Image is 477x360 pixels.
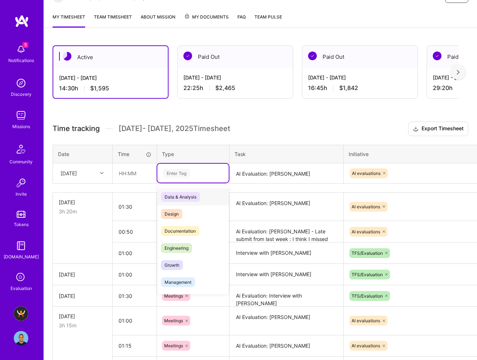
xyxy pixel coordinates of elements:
[118,150,152,158] div: Time
[8,57,34,64] div: Notifications
[229,145,344,163] th: Task
[4,253,39,261] div: [DOMAIN_NAME]
[433,52,441,60] img: Paid Out
[161,243,192,253] span: Engineering
[12,331,30,345] a: User Avatar
[163,168,190,179] div: Enter Tag
[59,322,107,329] div: 3h 15m
[352,204,380,209] span: AI evaluations
[352,229,380,234] span: AI evaluations
[22,42,28,48] span: 5
[113,222,157,241] input: HH:MM
[215,84,235,92] span: $2,465
[237,13,246,28] a: FAQ
[339,84,358,92] span: $1,842
[230,243,343,263] textarea: Interview with [PERSON_NAME]
[63,52,71,61] img: Active
[302,46,418,68] div: Paid Out
[164,318,183,323] span: Meetings
[119,124,230,133] span: [DATE] - [DATE] , 2025 Timesheet
[161,209,182,219] span: Design
[352,318,380,323] span: AI evaluations
[11,90,32,98] div: Discovery
[14,76,28,90] img: discovery
[14,238,28,253] img: guide book
[12,123,30,130] div: Missions
[17,211,25,218] img: tokens
[12,306,30,321] a: A.Team - Grow A.Team's Community & Demand
[164,293,183,299] span: Meetings
[184,13,229,21] span: My Documents
[9,158,33,165] div: Community
[161,226,199,236] span: Documentation
[164,343,183,348] span: Meetings
[308,52,317,60] img: Paid Out
[230,336,343,356] textarea: AI Evaluation: [PERSON_NAME]
[413,125,419,133] i: icon Download
[59,208,107,215] div: 3h 20m
[59,85,162,92] div: 14:30 h
[352,343,380,348] span: AI evaluations
[352,272,383,277] span: TFS/Evaluation
[352,171,381,176] span: AI evaluations
[230,222,343,242] textarea: Ai Evaluation: [PERSON_NAME] - Late submit from last week : I think I missed this one when review...
[53,145,113,163] th: Date
[183,52,192,60] img: Paid Out
[12,140,30,158] img: Community
[308,84,412,92] div: 16:45 h
[11,285,32,292] div: Evaluation
[53,46,168,68] div: Active
[59,199,107,206] div: [DATE]
[113,286,157,306] input: HH:MM
[230,265,343,285] textarea: Interview with [PERSON_NAME]
[230,286,343,306] textarea: Ai Evaluation: Interview with [PERSON_NAME]
[230,193,343,221] textarea: AI Evaluation: [PERSON_NAME]
[352,293,383,299] span: TFS/Evaluation
[59,292,107,300] div: [DATE]
[14,271,28,285] i: icon SelectionTeam
[61,169,77,177] div: [DATE]
[14,331,28,345] img: User Avatar
[178,46,293,68] div: Paid Out
[230,164,343,183] textarea: AI Evaluation: [PERSON_NAME]
[184,13,229,28] a: My Documents
[100,171,104,175] i: icon Chevron
[113,197,157,216] input: HH:MM
[308,74,412,81] div: [DATE] - [DATE]
[161,192,200,202] span: Data & Analysis
[59,271,107,278] div: [DATE]
[14,42,28,57] img: bell
[113,164,156,183] input: HH:MM
[230,307,343,335] textarea: AI Evaluation: [PERSON_NAME]
[59,312,107,320] div: [DATE]
[14,176,28,190] img: Invite
[59,74,162,82] div: [DATE] - [DATE]
[113,265,157,284] input: HH:MM
[94,13,132,28] a: Team timesheet
[90,85,109,92] span: $1,595
[14,108,28,123] img: teamwork
[14,306,28,321] img: A.Team - Grow A.Team's Community & Demand
[113,244,157,263] input: HH:MM
[457,70,460,75] img: right
[408,122,468,136] button: Export Timesheet
[14,221,29,228] div: Tokens
[141,13,175,28] a: About Mission
[254,13,282,28] a: Team Pulse
[157,145,229,163] th: Type
[14,15,29,28] img: logo
[113,336,157,355] input: HH:MM
[16,190,27,198] div: Invite
[161,277,195,287] span: Management
[113,311,157,330] input: HH:MM
[254,14,282,20] span: Team Pulse
[183,74,287,81] div: [DATE] - [DATE]
[183,84,287,92] div: 22:25 h
[349,150,472,158] div: Initiative
[352,250,383,256] span: TFS/Evaluation
[53,13,85,28] a: My timesheet
[161,260,183,270] span: Growth
[53,124,100,133] span: Time tracking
